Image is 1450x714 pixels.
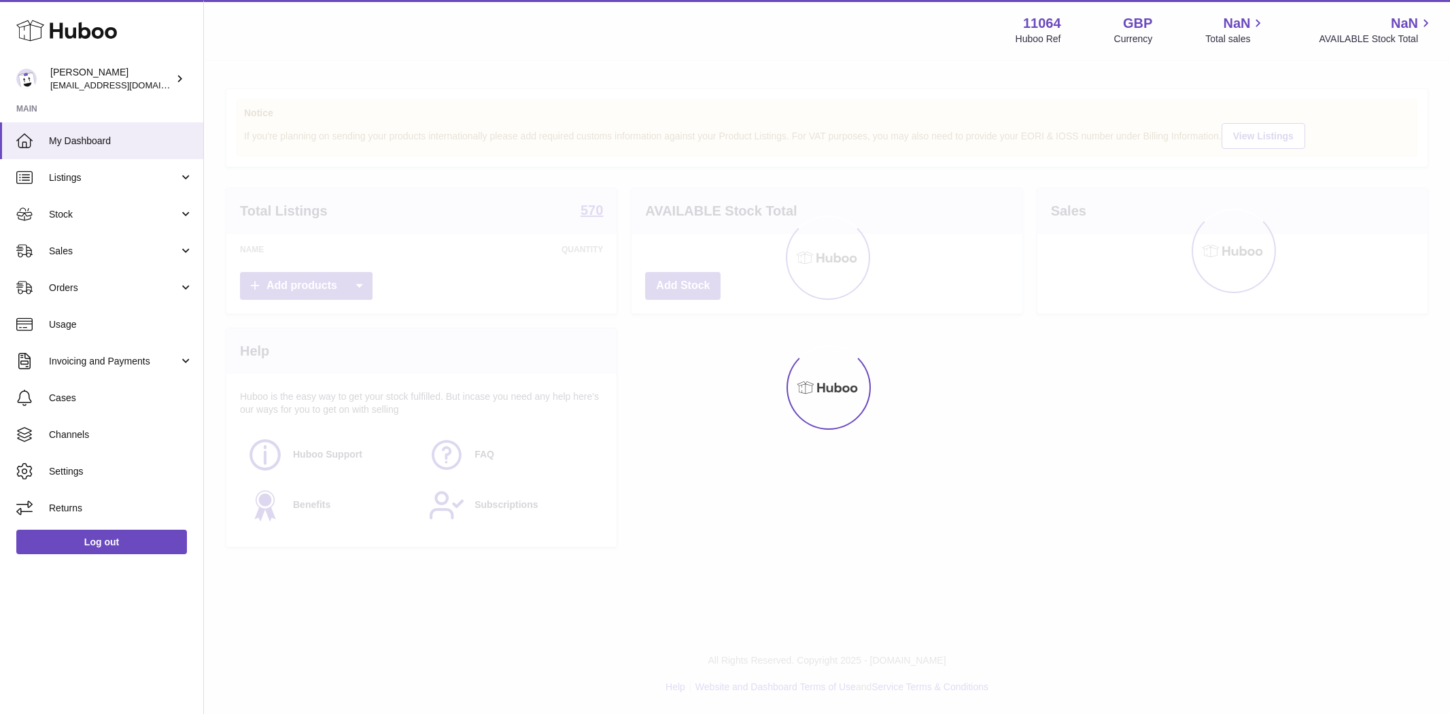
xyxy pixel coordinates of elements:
[49,282,179,294] span: Orders
[49,465,193,478] span: Settings
[16,69,37,89] img: internalAdmin-11064@internal.huboo.com
[50,80,200,90] span: [EMAIL_ADDRESS][DOMAIN_NAME]
[49,208,179,221] span: Stock
[16,530,187,554] a: Log out
[1205,14,1266,46] a: NaN Total sales
[1391,14,1418,33] span: NaN
[50,66,173,92] div: [PERSON_NAME]
[49,392,193,405] span: Cases
[49,245,179,258] span: Sales
[49,502,193,515] span: Returns
[49,171,179,184] span: Listings
[1223,14,1250,33] span: NaN
[1319,14,1434,46] a: NaN AVAILABLE Stock Total
[1023,14,1061,33] strong: 11064
[49,318,193,331] span: Usage
[1016,33,1061,46] div: Huboo Ref
[1114,33,1153,46] div: Currency
[49,135,193,148] span: My Dashboard
[49,355,179,368] span: Invoicing and Payments
[49,428,193,441] span: Channels
[1205,33,1266,46] span: Total sales
[1123,14,1152,33] strong: GBP
[1319,33,1434,46] span: AVAILABLE Stock Total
